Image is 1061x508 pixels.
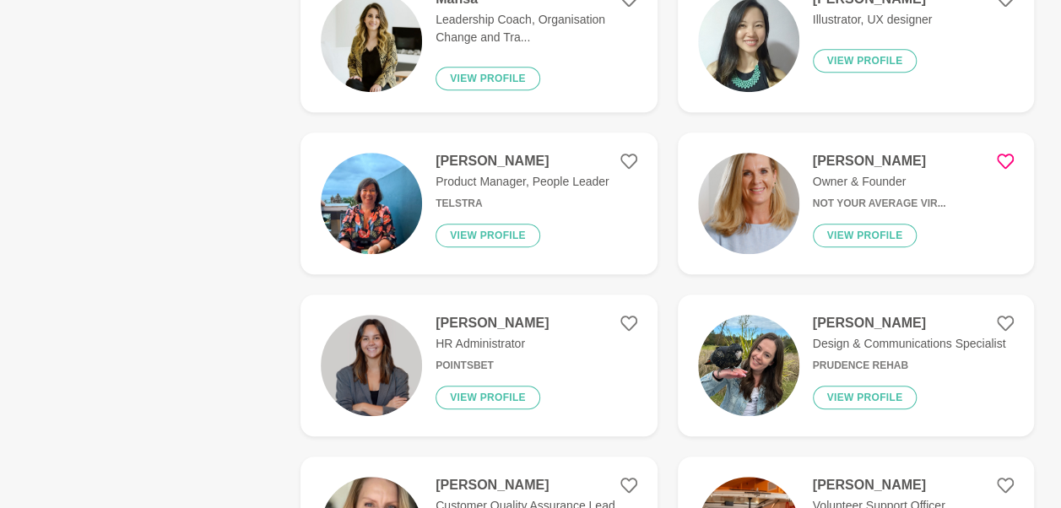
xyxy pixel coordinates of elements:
[300,132,657,274] a: [PERSON_NAME]Product Manager, People LeaderTelstraView profile
[813,224,918,247] button: View profile
[813,173,946,191] p: Owner & Founder
[813,477,945,494] h4: [PERSON_NAME]
[813,11,933,29] p: Illustrator, UX designer
[436,173,609,191] p: Product Manager, People Leader
[678,295,1034,436] a: [PERSON_NAME]Design & Communications SpecialistPrudence RehabView profile
[813,49,918,73] button: View profile
[813,197,946,210] h6: Not Your Average Vir...
[436,315,549,332] h4: [PERSON_NAME]
[678,132,1034,274] a: [PERSON_NAME]Owner & FounderNot Your Average Vir...View profile
[436,477,614,494] h4: [PERSON_NAME]
[321,153,422,254] img: 537bf1279ae339f29a95704064b1b194eed7836f-1206x1608.jpg
[813,153,946,170] h4: [PERSON_NAME]
[436,359,549,372] h6: PointsBet
[300,295,657,436] a: [PERSON_NAME]HR AdministratorPointsBetView profile
[813,386,918,409] button: View profile
[436,67,540,90] button: View profile
[698,315,799,416] img: 40e465171609e5be4f437dde22e885755211be7f-662x670.png
[436,224,540,247] button: View profile
[813,315,1006,332] h4: [PERSON_NAME]
[813,359,1006,372] h6: Prudence Rehab
[436,153,609,170] h4: [PERSON_NAME]
[698,153,799,254] img: c33c34aa7461f95bd10954aeb35335642e3a2007-1200x1800.jpg
[436,197,609,210] h6: Telstra
[813,335,1006,353] p: Design & Communications Specialist
[321,315,422,416] img: 75fec5f78822a3e417004d0cddb1e440de3afc29-524x548.png
[436,11,636,46] p: Leadership Coach, Organisation Change and Tra...
[436,335,549,353] p: HR Administrator
[436,386,540,409] button: View profile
